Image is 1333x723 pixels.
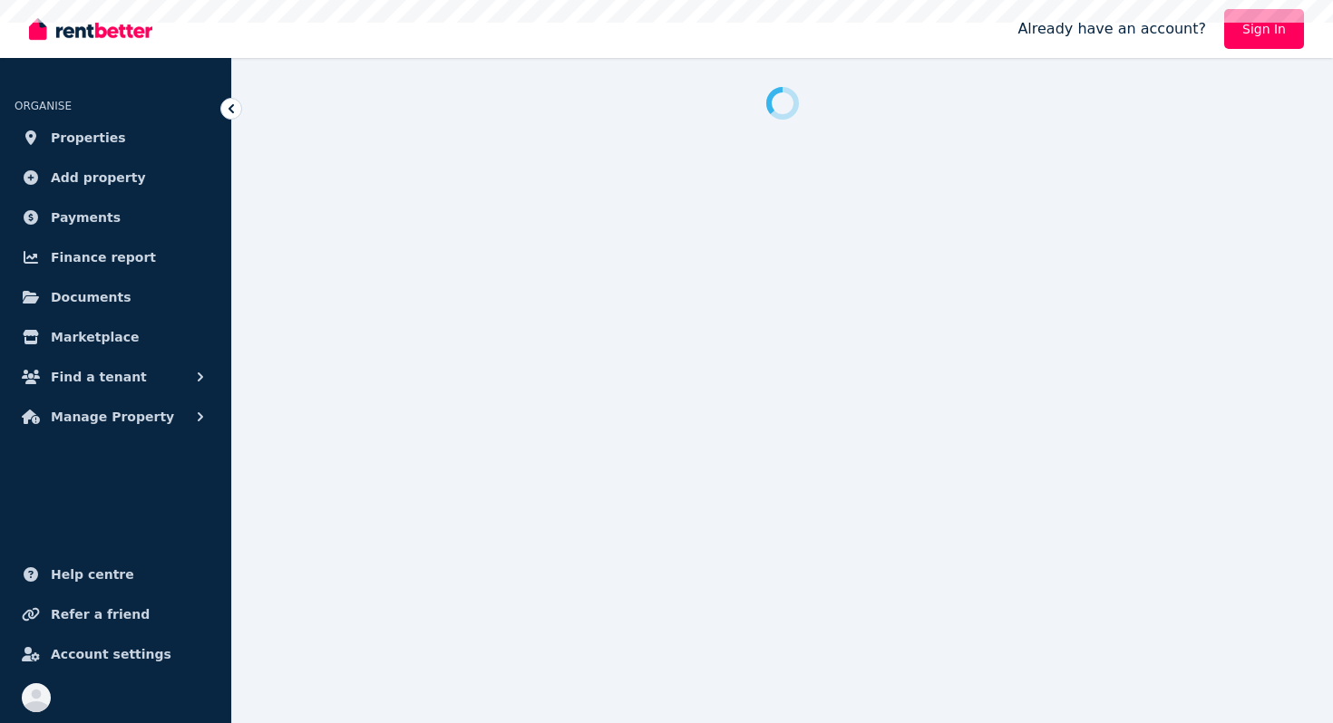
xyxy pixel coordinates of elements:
button: Find a tenant [15,359,217,395]
a: Finance report [15,239,217,275]
a: Marketplace [15,319,217,355]
a: Payments [15,199,217,236]
a: Refer a friend [15,596,217,632]
span: Documents [51,286,131,308]
span: Already have an account? [1017,18,1206,40]
a: Help centre [15,556,217,593]
button: Manage Property [15,399,217,435]
span: Properties [51,127,126,149]
span: Help centre [51,564,134,585]
span: Add property [51,167,146,188]
a: Properties [15,120,217,156]
a: Sign In [1224,9,1304,49]
span: Payments [51,207,121,228]
span: ORGANISE [15,100,72,112]
span: Account settings [51,643,171,665]
a: Account settings [15,636,217,672]
span: Manage Property [51,406,174,428]
span: Refer a friend [51,603,150,625]
span: Find a tenant [51,366,147,388]
a: Documents [15,279,217,315]
img: RentBetter [29,15,152,43]
span: Marketplace [51,326,139,348]
a: Add property [15,159,217,196]
span: Finance report [51,246,156,268]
